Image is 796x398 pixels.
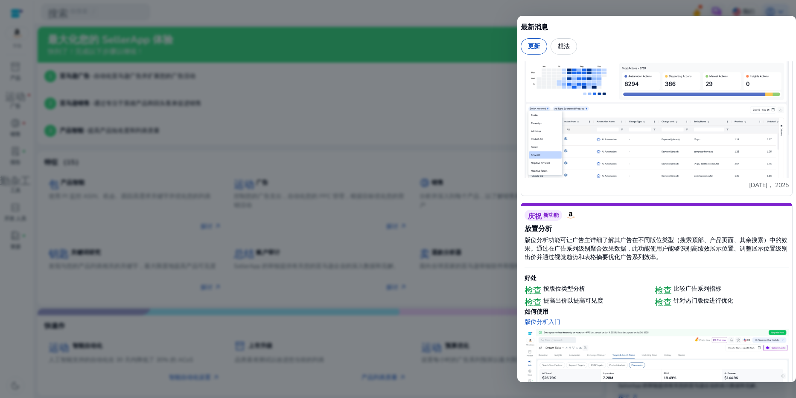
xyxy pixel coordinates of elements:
[528,212,542,219] span: 庆祝
[525,46,789,178] img: New! Filters Added to History
[551,38,577,55] div: 想法
[543,285,585,293] font: 按版位类型分析
[525,224,789,234] h5: 放置分析
[655,297,672,305] span: 检查
[525,308,789,316] h6: 如何使用
[655,285,672,293] span: 检查
[674,285,721,293] font: 比较广告系列指标
[521,22,793,32] h5: 最新消息
[521,38,547,55] div: 更新
[543,297,603,305] font: 提高出价以提高可见度
[525,236,789,262] p: 版位分析功能可让广告主详细了解其广告在不同版位类型（搜索顶部、产品页面、其余搜索）中的效果。通过在广告系列级别聚合效果数据，此功能使用户能够识别高绩效展示位置、调整展示位置级别出价并通过视觉趋势...
[525,318,560,326] a: 版位分析入门
[525,274,789,283] h6: 好处
[566,210,576,220] img: 亚马逊河
[543,212,559,219] span: 新功能
[525,181,789,190] p: [DATE]， 2025
[525,297,542,305] span: 检查
[525,285,542,293] span: 检查
[674,297,733,305] font: 针对热门版位进行优化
